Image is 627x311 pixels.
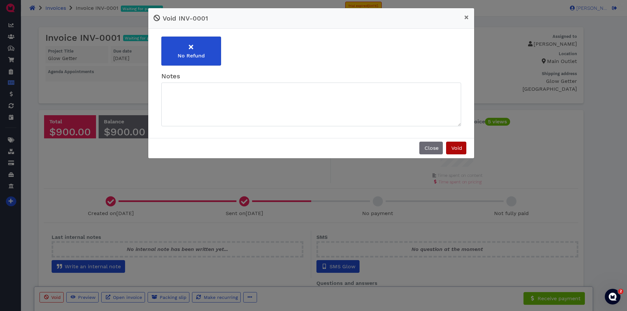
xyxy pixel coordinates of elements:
[419,142,443,154] button: Close
[450,145,462,151] span: Void
[446,142,466,154] button: Void
[459,8,474,26] button: Close
[424,145,439,151] span: Close
[178,53,205,59] span: No Refund
[618,289,623,294] span: 2
[464,13,469,22] span: ×
[161,72,180,80] span: Notes
[605,289,620,304] iframe: Intercom live chat
[163,14,208,22] span: Void INV-0001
